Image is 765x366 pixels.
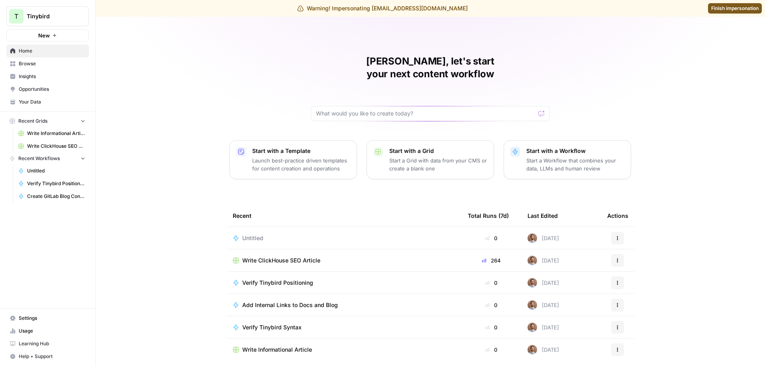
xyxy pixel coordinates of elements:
[526,157,624,172] p: Start a Workflow that combines your data, LLMs and human review
[528,278,559,288] div: [DATE]
[468,279,515,287] div: 0
[233,279,455,287] a: Verify Tinybird Positioning
[19,340,85,347] span: Learning Hub
[316,110,535,117] input: What would you like to create today?
[6,312,89,325] a: Settings
[27,12,75,20] span: Tinybird
[252,157,350,172] p: Launch best-practice driven templates for content creation and operations
[711,5,759,12] span: Finish impersonation
[15,127,89,140] a: Write Informational Article
[6,350,89,363] button: Help + Support
[708,3,762,14] a: Finish impersonation
[468,205,509,227] div: Total Runs (7d)
[468,346,515,354] div: 0
[389,157,487,172] p: Start a Grid with data from your CMS or create a blank one
[528,345,559,354] div: [DATE]
[15,164,89,177] a: Untitled
[6,45,89,57] a: Home
[528,345,537,354] img: gef2ytkhegqpffdjh327ieo9dxmy
[14,12,18,21] span: T
[233,205,455,227] div: Recent
[528,233,537,243] img: gef2ytkhegqpffdjh327ieo9dxmy
[528,256,559,265] div: [DATE]
[528,233,559,243] div: [DATE]
[27,193,85,200] span: Create GitLab Blog Content MR
[19,47,85,55] span: Home
[468,234,515,242] div: 0
[27,130,85,137] span: Write Informational Article
[242,234,263,242] span: Untitled
[468,323,515,331] div: 0
[233,234,455,242] a: Untitled
[311,55,550,80] h1: [PERSON_NAME], let's start your next content workflow
[19,86,85,93] span: Opportunities
[242,323,302,331] span: Verify Tinybird Syntax
[528,323,559,332] div: [DATE]
[504,140,631,179] button: Start with a WorkflowStart a Workflow that combines your data, LLMs and human review
[468,301,515,309] div: 0
[15,140,89,153] a: Write ClickHouse SEO Article
[19,327,85,335] span: Usage
[18,155,60,162] span: Recent Workflows
[19,98,85,106] span: Your Data
[6,96,89,108] a: Your Data
[526,147,624,155] p: Start with a Workflow
[6,6,89,26] button: Workspace: Tinybird
[528,205,558,227] div: Last Edited
[19,315,85,322] span: Settings
[528,300,537,310] img: gef2ytkhegqpffdjh327ieo9dxmy
[6,337,89,350] a: Learning Hub
[27,167,85,174] span: Untitled
[6,325,89,337] a: Usage
[27,180,85,187] span: Verify Tinybird Positioning
[528,278,537,288] img: gef2ytkhegqpffdjh327ieo9dxmy
[19,60,85,67] span: Browse
[233,323,455,331] a: Verify Tinybird Syntax
[242,279,313,287] span: Verify Tinybird Positioning
[6,57,89,70] a: Browse
[297,4,468,12] div: Warning! Impersonating [EMAIL_ADDRESS][DOMAIN_NAME]
[528,256,537,265] img: gef2ytkhegqpffdjh327ieo9dxmy
[233,301,455,309] a: Add Internal Links to Docs and Blog
[389,147,487,155] p: Start with a Grid
[233,346,455,354] a: Write Informational Article
[528,323,537,332] img: gef2ytkhegqpffdjh327ieo9dxmy
[229,140,357,179] button: Start with a TemplateLaunch best-practice driven templates for content creation and operations
[367,140,494,179] button: Start with a GridStart a Grid with data from your CMS or create a blank one
[38,31,50,39] span: New
[6,115,89,127] button: Recent Grids
[252,147,350,155] p: Start with a Template
[19,353,85,360] span: Help + Support
[27,143,85,150] span: Write ClickHouse SEO Article
[468,256,515,264] div: 264
[6,83,89,96] a: Opportunities
[607,205,628,227] div: Actions
[18,117,47,125] span: Recent Grids
[15,190,89,203] a: Create GitLab Blog Content MR
[6,29,89,41] button: New
[242,346,312,354] span: Write Informational Article
[242,256,320,264] span: Write ClickHouse SEO Article
[528,300,559,310] div: [DATE]
[242,301,338,309] span: Add Internal Links to Docs and Blog
[6,70,89,83] a: Insights
[15,177,89,190] a: Verify Tinybird Positioning
[6,153,89,164] button: Recent Workflows
[19,73,85,80] span: Insights
[233,256,455,264] a: Write ClickHouse SEO Article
